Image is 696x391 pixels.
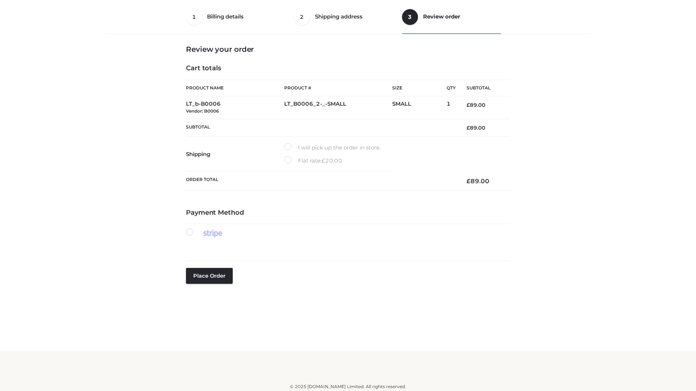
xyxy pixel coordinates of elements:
label: Flat rate: [284,156,342,165]
bdi: 89.00 [467,125,485,131]
span: £ [322,157,325,164]
small: Vendor: B0006 [186,108,219,114]
td: SMALL [392,96,447,119]
th: Product Name [186,80,284,96]
h4: Payment Method [186,209,510,217]
th: Product # [284,80,392,96]
bdi: 89.00 [467,102,485,108]
h3: Review your order [186,45,510,54]
h4: Cart totals [186,64,510,72]
bdi: 89.00 [467,177,489,185]
th: Subtotal [456,80,510,96]
td: LT_b-B0006 [186,96,284,119]
th: Size [392,80,443,96]
td: 1 [447,96,456,119]
div: © 2025 [DOMAIN_NAME] Limited. All rights reserved. [108,383,588,390]
th: Order Total [186,172,456,191]
label: I will pick up the order in store. [284,143,381,152]
bdi: 20.00 [322,157,342,164]
th: Subtotal [186,119,456,136]
span: £ [467,177,471,185]
span: £ [467,102,470,108]
button: Place order [186,268,233,284]
span: £ [467,125,470,131]
td: LT_B0006_2-_-SMALL [284,96,392,119]
th: Qty [447,80,456,96]
th: Shipping [186,137,284,172]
